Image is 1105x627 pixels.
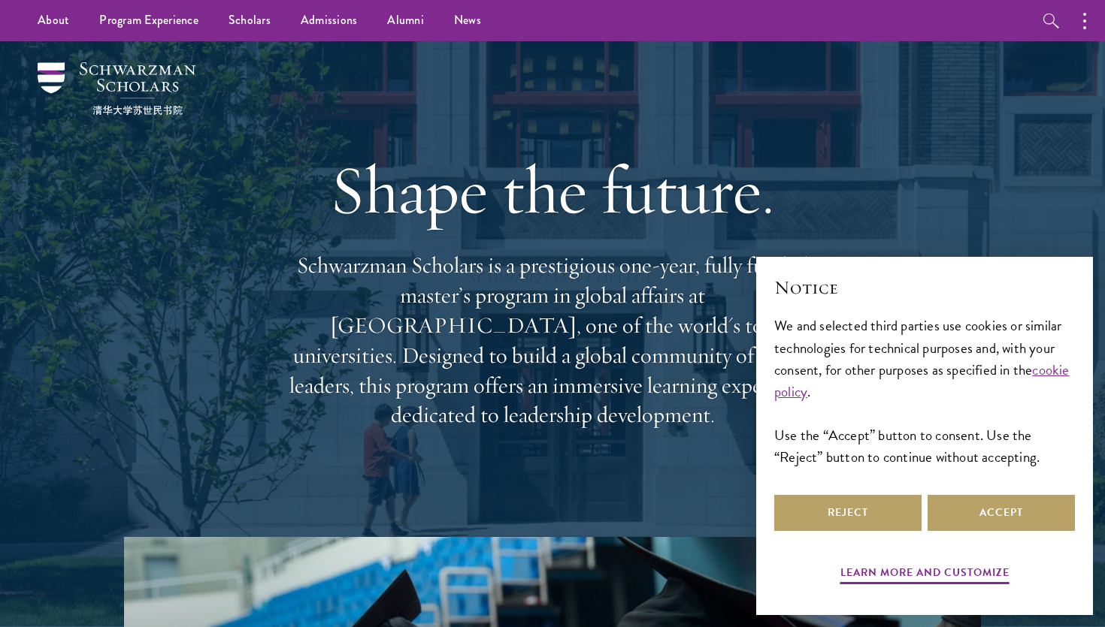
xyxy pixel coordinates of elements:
[774,315,1075,467] div: We and selected third parties use cookies or similar technologies for technical purposes and, wit...
[774,275,1075,300] h2: Notice
[282,148,823,232] h1: Shape the future.
[282,251,823,430] p: Schwarzman Scholars is a prestigious one-year, fully funded master’s program in global affairs at...
[928,495,1075,531] button: Accept
[774,359,1070,402] a: cookie policy
[774,495,922,531] button: Reject
[840,563,1010,586] button: Learn more and customize
[38,62,195,115] img: Schwarzman Scholars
